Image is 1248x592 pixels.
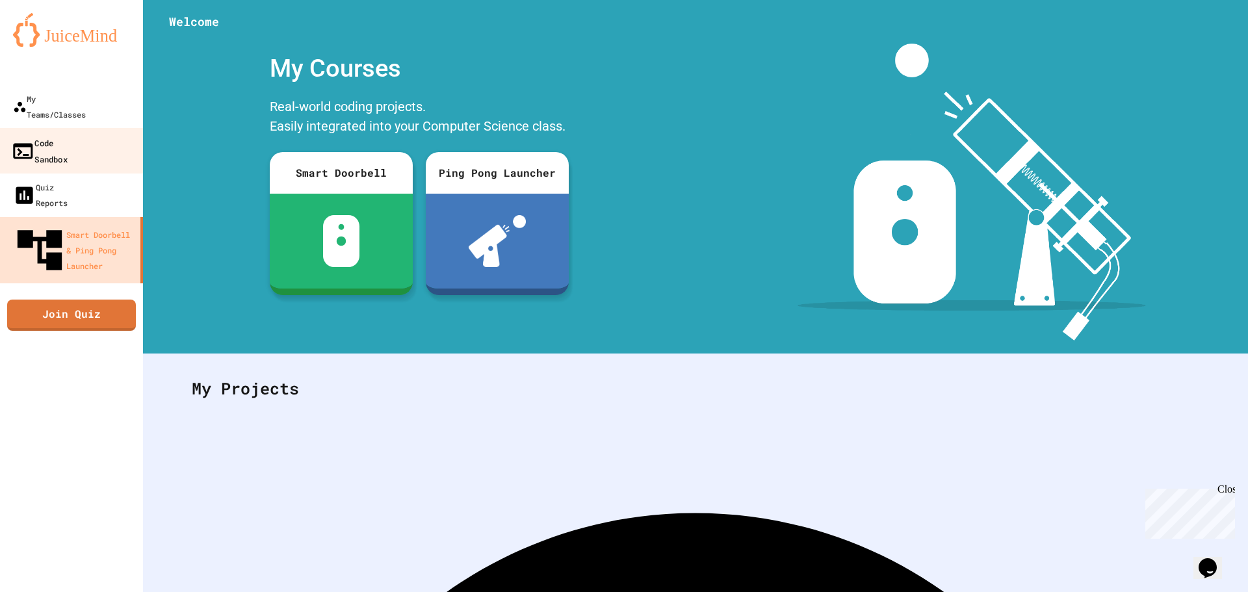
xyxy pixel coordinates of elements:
[263,94,575,142] div: Real-world coding projects. Easily integrated into your Computer Science class.
[7,300,136,331] a: Join Quiz
[13,91,86,122] div: My Teams/Classes
[426,152,569,194] div: Ping Pong Launcher
[263,44,575,94] div: My Courses
[1140,483,1235,539] iframe: chat widget
[13,179,68,211] div: Quiz Reports
[270,152,413,194] div: Smart Doorbell
[13,13,130,47] img: logo-orange.svg
[11,135,68,166] div: Code Sandbox
[13,224,135,277] div: Smart Doorbell & Ping Pong Launcher
[323,215,360,267] img: sdb-white.svg
[1193,540,1235,579] iframe: chat widget
[798,44,1146,341] img: banner-image-my-projects.png
[469,215,526,267] img: ppl-with-ball.png
[179,363,1212,414] div: My Projects
[5,5,90,83] div: Chat with us now!Close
